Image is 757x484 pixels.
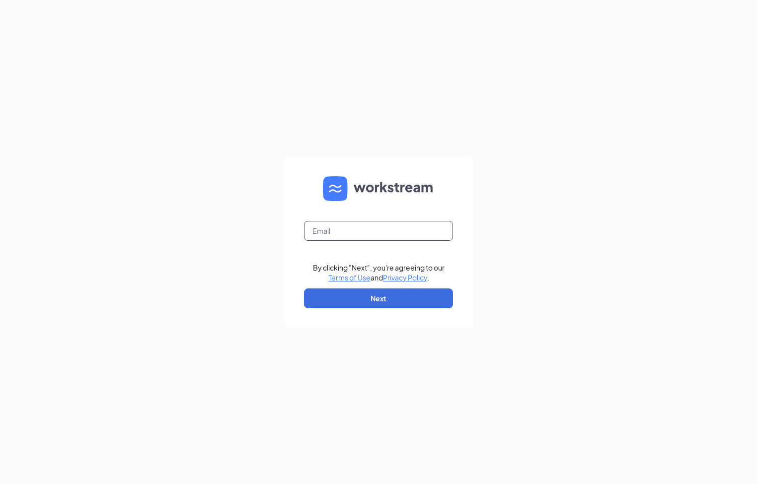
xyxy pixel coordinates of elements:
a: Privacy Policy [383,273,427,282]
input: Email [304,221,453,241]
button: Next [304,288,453,308]
div: By clicking "Next", you're agreeing to our and . [313,263,445,282]
img: WS logo and Workstream text [323,176,434,201]
a: Terms of Use [328,273,371,282]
